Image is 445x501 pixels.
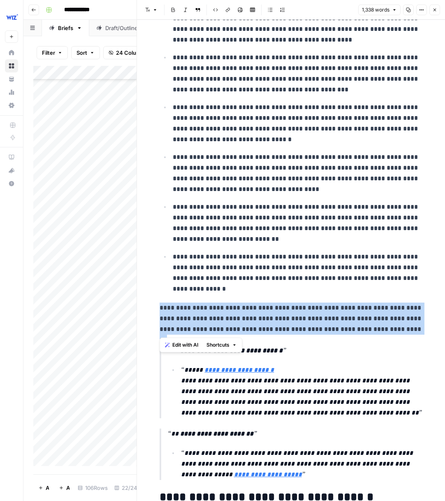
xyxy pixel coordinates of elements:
[5,9,20,24] img: Wiz Logo
[105,24,162,32] div: Draft/Outline Reviews
[37,46,68,59] button: Filter
[74,481,111,494] div: 106 Rows
[58,24,73,32] div: Briefs
[5,99,18,112] a: Settings
[46,484,49,492] span: Add Row
[358,5,401,15] button: 1,338 words
[116,49,147,57] span: 24 Columns
[42,20,89,36] a: Briefs
[103,46,153,59] button: 24 Columns
[5,151,18,164] a: AirOps Academy
[54,481,74,494] button: Add 10 Rows
[66,484,70,492] span: Add 10 Rows
[5,86,18,99] a: Usage
[42,49,55,57] span: Filter
[33,481,54,494] button: Add Row
[111,481,164,494] div: 22/24 Columns
[162,340,202,350] button: Edit with AI
[5,59,18,72] a: Browse
[5,164,18,177] button: What's new?
[5,72,18,86] a: Your Data
[362,6,389,14] span: 1,338 words
[89,20,178,36] a: Draft/Outline Reviews
[172,341,198,349] span: Edit with AI
[76,49,87,57] span: Sort
[5,46,18,59] a: Home
[5,7,18,27] button: Workspace: Wiz
[203,340,240,350] button: Shortcuts
[206,341,229,349] span: Shortcuts
[5,177,18,190] button: Help + Support
[71,46,100,59] button: Sort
